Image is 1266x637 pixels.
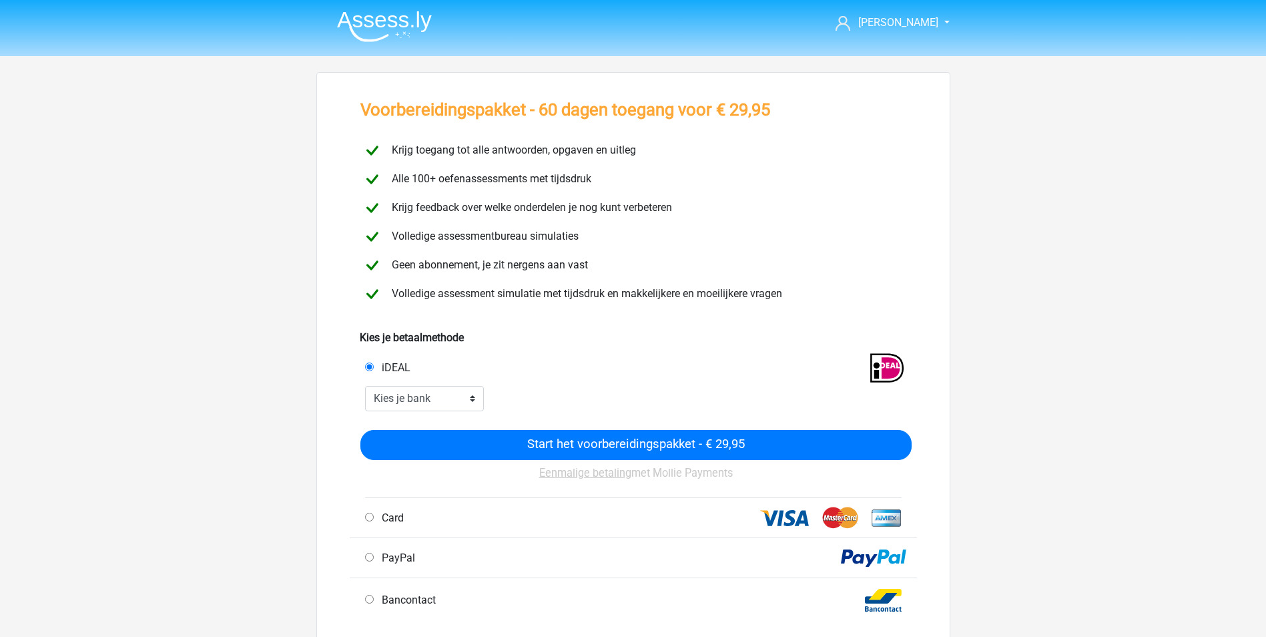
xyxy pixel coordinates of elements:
span: Volledige assessmentbureau simulaties [386,230,579,242]
h3: Voorbereidingspakket - 60 dagen toegang voor € 29,95 [360,99,770,120]
a: [PERSON_NAME] [830,15,940,31]
span: Bancontact [376,594,436,606]
img: checkmark [360,225,384,248]
img: checkmark [360,282,384,306]
input: Start het voorbereidingspakket - € 29,95 [360,430,912,460]
span: Krijg toegang tot alle antwoorden, opgaven en uitleg [386,144,636,156]
img: Assessly [337,11,432,42]
img: checkmark [360,254,384,277]
img: checkmark [360,168,384,191]
span: Krijg feedback over welke onderdelen je nog kunt verbeteren [386,201,672,214]
span: Volledige assessment simulatie met tijdsdruk en makkelijkere en moeilijkere vragen [386,287,782,300]
span: [PERSON_NAME] [858,16,938,29]
u: Eenmalige betaling [539,467,631,479]
img: checkmark [360,196,384,220]
span: Geen abonnement, je zit nergens aan vast [386,258,588,271]
span: PayPal [376,552,415,564]
span: Card [376,511,404,524]
img: checkmark [360,139,384,162]
b: Kies je betaalmethode [360,331,464,344]
div: met Mollie Payments [360,460,912,497]
span: iDEAL [376,361,410,374]
span: Alle 100+ oefenassessments met tijdsdruk [386,172,591,185]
